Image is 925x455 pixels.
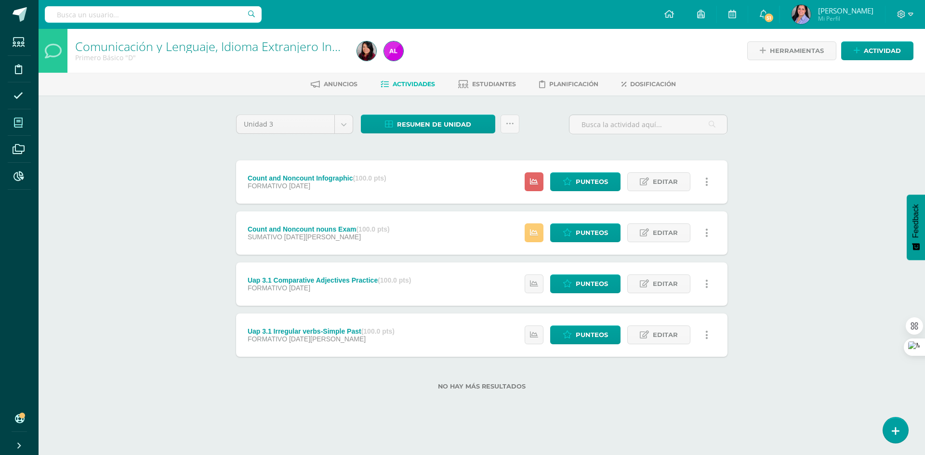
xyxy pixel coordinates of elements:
a: Dosificación [621,77,676,92]
div: Uap 3.1 Comparative Adjectives Practice [248,276,411,284]
div: Primero Básico 'D' [75,53,345,62]
a: Estudiantes [458,77,516,92]
span: Estudiantes [472,80,516,88]
input: Busca un usuario... [45,6,262,23]
strong: (100.0 pts) [361,327,395,335]
span: FORMATIVO [248,182,287,190]
span: Resumen de unidad [397,116,471,133]
span: Editar [653,224,678,242]
img: 911ff7f6a042b5aa398555e087fa27a6.png [384,41,403,61]
a: Actividades [381,77,435,92]
span: Dosificación [630,80,676,88]
a: Punteos [550,274,621,293]
button: Feedback - Mostrar encuesta [907,195,925,260]
span: Actividad [864,42,901,60]
span: Unidad 3 [244,115,327,133]
span: [DATE][PERSON_NAME] [284,233,361,241]
h1: Comunicación y Lenguaje, Idioma Extranjero Inglés [75,39,345,53]
span: [PERSON_NAME] [818,6,873,15]
span: FORMATIVO [248,284,287,292]
a: Planificación [539,77,598,92]
span: [DATE][PERSON_NAME] [289,335,366,343]
span: FORMATIVO [248,335,287,343]
span: Editar [653,275,678,293]
a: Unidad 3 [237,115,353,133]
span: Mi Perfil [818,14,873,23]
strong: (100.0 pts) [353,174,386,182]
span: Editar [653,173,678,191]
div: Count and Noncount Infographic [248,174,386,182]
span: SUMATIVO [248,233,282,241]
a: Actividad [841,41,913,60]
span: Editar [653,326,678,344]
span: Feedback [912,204,920,238]
span: Punteos [576,275,608,293]
label: No hay más resultados [236,383,727,390]
span: [DATE] [289,284,310,292]
input: Busca la actividad aquí... [569,115,727,134]
a: Resumen de unidad [361,115,495,133]
span: Anuncios [324,80,357,88]
div: Uap 3.1 Irregular verbs-Simple Past [248,327,395,335]
span: [DATE] [289,182,310,190]
a: Punteos [550,172,621,191]
span: Herramientas [770,42,824,60]
strong: (100.0 pts) [356,225,389,233]
span: Punteos [576,224,608,242]
div: Count and Noncount nouns Exam [248,225,390,233]
span: Actividades [393,80,435,88]
img: a8d06d2de00d44b03218597b7632f245.png [792,5,811,24]
a: Comunicación y Lenguaje, Idioma Extranjero Inglés [75,38,354,54]
a: Herramientas [747,41,836,60]
span: 51 [764,13,774,23]
a: Punteos [550,325,621,344]
span: Punteos [576,326,608,344]
span: Punteos [576,173,608,191]
img: 2b2d077cd3225eb4770a88151ad57b39.png [357,41,376,61]
a: Anuncios [311,77,357,92]
span: Planificación [549,80,598,88]
a: Punteos [550,223,621,242]
strong: (100.0 pts) [378,276,411,284]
